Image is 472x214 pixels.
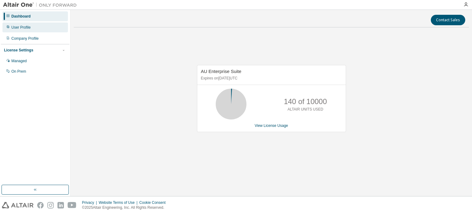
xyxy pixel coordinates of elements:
[82,200,99,205] div: Privacy
[431,15,465,25] button: Contact Sales
[201,76,340,81] p: Expires on [DATE] UTC
[4,48,33,53] div: License Settings
[99,200,139,205] div: Website Terms of Use
[37,202,44,208] img: facebook.svg
[139,200,169,205] div: Cookie Consent
[68,202,77,208] img: youtube.svg
[11,59,27,63] div: Managed
[201,69,242,74] span: AU Enterprise Suite
[11,36,39,41] div: Company Profile
[82,205,169,210] p: © 2025 Altair Engineering, Inc. All Rights Reserved.
[288,107,323,112] p: ALTAIR UNITS USED
[284,96,327,107] p: 140 of 10000
[11,25,31,30] div: User Profile
[57,202,64,208] img: linkedin.svg
[3,2,80,8] img: Altair One
[2,202,33,208] img: altair_logo.svg
[255,123,288,128] a: View License Usage
[11,69,26,74] div: On Prem
[47,202,54,208] img: instagram.svg
[11,14,31,19] div: Dashboard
